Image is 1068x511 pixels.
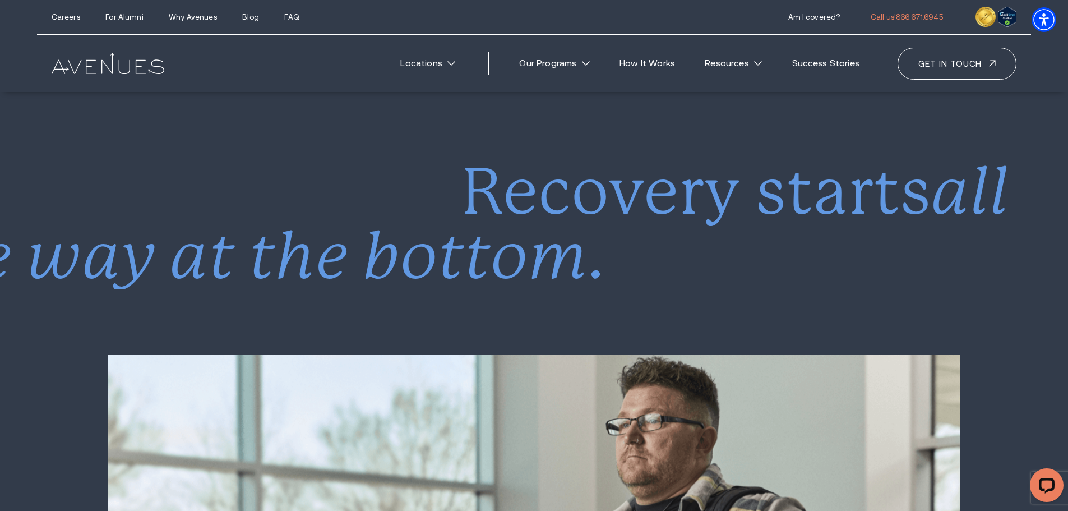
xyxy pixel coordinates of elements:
a: FAQ [284,13,299,21]
a: Verify LegitScript Approval for www.avenuesrecovery.com [998,10,1016,21]
iframe: LiveChat chat widget [1021,464,1068,511]
a: Why Avenues [169,13,216,21]
a: call 866.671.6945 [871,13,944,21]
a: How It Works [608,51,687,76]
a: For Alumni [105,13,143,21]
a: Careers [52,13,80,21]
a: Am I covered? [788,13,840,21]
img: Verify Approval for www.avenuesrecovery.com [998,7,1016,27]
a: Get in touch [898,48,1016,80]
a: Resources [693,51,774,76]
img: clock [975,7,996,27]
a: Success Stories [780,51,871,76]
span: 866.671.6945 [896,13,944,21]
a: Blog [242,13,259,21]
a: Locations [389,51,467,76]
div: Accessibility Menu [1032,7,1056,32]
i: all [931,155,1009,229]
a: Our Programs [508,51,601,76]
